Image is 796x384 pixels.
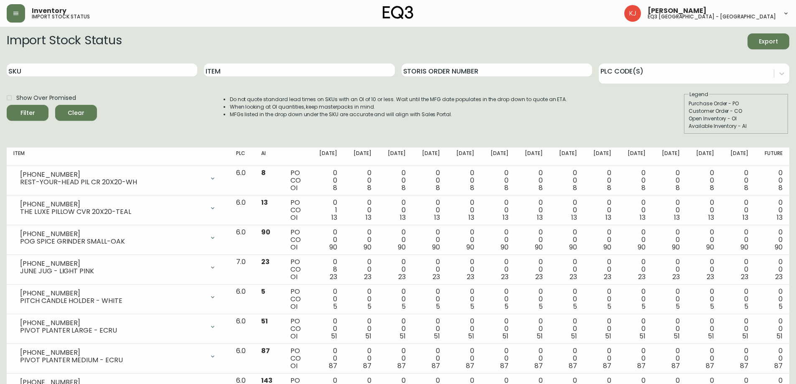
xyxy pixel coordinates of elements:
div: 0 0 [453,169,474,192]
div: 0 0 [556,169,577,192]
th: [DATE] [584,147,618,166]
div: 0 0 [625,318,646,340]
div: 0 0 [659,318,680,340]
span: 23 [330,272,337,282]
span: 5 [261,287,265,296]
span: 23 [535,272,543,282]
span: 23 [672,272,680,282]
div: 0 0 [385,169,406,192]
td: 6.0 [229,285,254,314]
td: 7.0 [229,255,254,285]
div: 0 0 [762,169,783,192]
span: 5 [641,302,646,311]
th: [DATE] [447,147,481,166]
span: 90 [706,242,714,252]
th: [DATE] [310,147,344,166]
div: 0 0 [316,318,337,340]
span: 90 [638,242,646,252]
div: 0 0 [556,229,577,251]
span: 90 [329,242,337,252]
div: 0 0 [762,199,783,221]
div: POG SPICE GRINDER SMALL-OAK [20,238,204,245]
span: 90 [535,242,543,252]
span: 51 [468,331,474,341]
span: 51 [365,331,371,341]
th: [DATE] [721,147,755,166]
span: 13 [708,213,714,222]
div: 0 0 [625,169,646,192]
span: 8 [607,183,611,193]
span: 5 [402,302,406,311]
div: 0 0 [419,169,440,192]
span: OI [290,183,298,193]
td: 6.0 [229,314,254,344]
div: 0 0 [556,258,577,281]
div: 0 0 [522,169,543,192]
div: 0 0 [590,199,611,221]
span: 51 [605,331,611,341]
div: 0 0 [693,318,714,340]
span: 87 [432,361,440,371]
span: 51 [674,331,680,341]
div: 0 0 [488,169,509,192]
span: 23 [467,272,474,282]
span: OI [290,361,298,371]
span: OI [290,272,298,282]
div: [PHONE_NUMBER]POG SPICE GRINDER SMALL-OAK [13,229,223,247]
span: 5 [436,302,440,311]
div: 0 0 [488,199,509,221]
div: PO CO [290,258,303,281]
div: 0 0 [385,288,406,310]
div: REST-YOUR-HEAD PIL CR 20X20-WH [20,178,204,186]
span: 90 [398,242,406,252]
div: 0 0 [385,229,406,251]
div: 0 0 [693,169,714,192]
span: OI [290,242,298,252]
span: 5 [539,302,543,311]
span: 87 [671,361,680,371]
span: 90 [466,242,474,252]
li: When looking at OI quantities, keep masterpacks in mind. [230,103,567,111]
div: 0 0 [590,229,611,251]
span: 87 [637,361,646,371]
div: 0 0 [590,347,611,370]
span: 23 [570,272,577,282]
span: 13 [468,213,474,222]
span: 13 [743,213,748,222]
div: 0 0 [453,347,474,370]
span: 23 [501,272,509,282]
div: 0 0 [453,318,474,340]
span: 23 [261,257,270,267]
span: 5 [778,302,783,311]
span: 8 [402,183,406,193]
span: 13 [605,213,611,222]
th: [DATE] [412,147,447,166]
span: 51 [399,331,406,341]
span: 87 [363,361,371,371]
span: 5 [470,302,474,311]
th: [DATE] [481,147,515,166]
div: 0 0 [556,199,577,221]
div: PO CO [290,229,303,251]
span: 13 [640,213,646,222]
div: 0 0 [659,347,680,370]
div: [PHONE_NUMBER]THE LUXE PILLOW CVR 20X20-TEAL [13,199,223,217]
div: 0 0 [351,347,371,370]
span: 51 [331,331,337,341]
span: 51 [261,316,268,326]
div: [PHONE_NUMBER]PITCH CANDLE HOLDER - WHITE [13,288,223,306]
div: 0 0 [762,229,783,251]
th: [DATE] [618,147,652,166]
div: 0 0 [453,258,474,281]
span: 13 [331,213,337,222]
span: 23 [707,272,714,282]
div: 0 8 [316,258,337,281]
div: 0 0 [351,288,371,310]
div: PO CO [290,199,303,221]
div: 0 0 [385,347,406,370]
div: [PHONE_NUMBER]JUNE JUG - LIGHT PINK [13,258,223,277]
div: 0 0 [762,258,783,281]
span: 13 [503,213,509,222]
div: Open Inventory - OI [689,115,784,122]
legend: Legend [689,91,709,98]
